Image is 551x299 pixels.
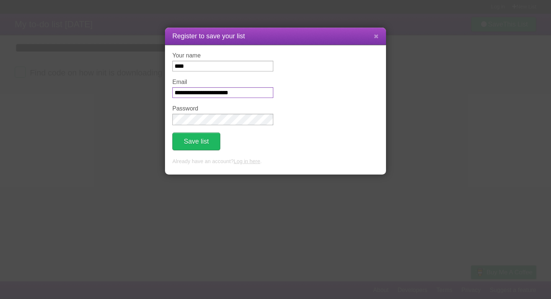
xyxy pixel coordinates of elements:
label: Email [172,79,273,85]
h1: Register to save your list [172,31,379,41]
button: Save list [172,133,220,150]
a: Log in here [234,158,260,164]
label: Your name [172,52,273,59]
label: Password [172,105,273,112]
p: Already have an account? . [172,158,379,166]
